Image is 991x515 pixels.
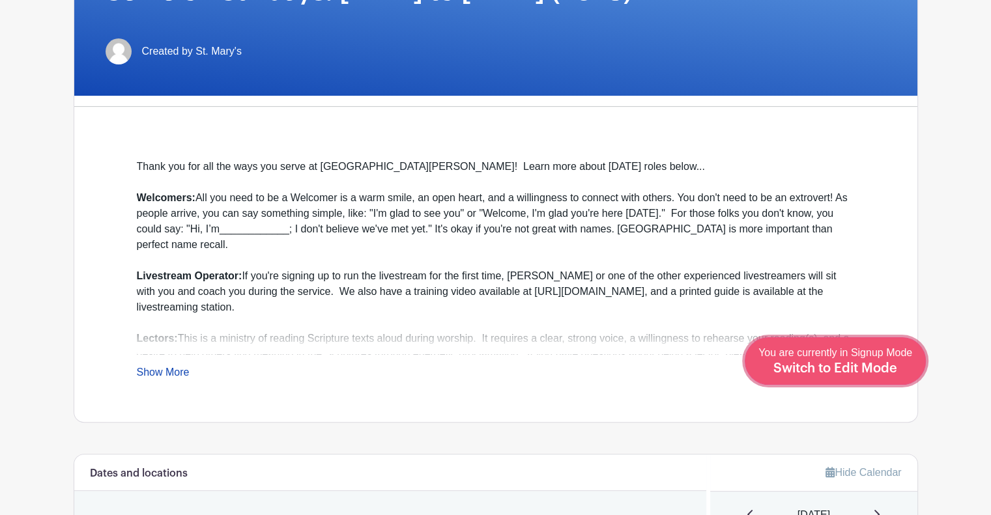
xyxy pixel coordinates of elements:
img: default-ce2991bfa6775e67f084385cd625a349d9dcbb7a52a09fb2fda1e96e2d18dcdb.png [106,38,132,64]
strong: Livestream Operator: [137,270,242,281]
a: Hide Calendar [826,467,901,478]
a: Show More [137,367,190,383]
h6: Dates and locations [90,467,188,480]
span: You are currently in Signup Mode [758,347,912,374]
div: This is a ministry of reading Scripture texts aloud during worship. It requires a clear, strong v... [137,331,855,378]
strong: Lectors: [137,333,178,344]
div: All you need to be a Welcomer is a warm smile, an open heart, and a willingness to connect with o... [137,190,855,253]
span: Created by St. Mary's [142,44,242,59]
span: Switch to Edit Mode [773,362,897,375]
div: Thank you for all the ways you serve at [GEOGRAPHIC_DATA][PERSON_NAME]! Learn more about [DATE] r... [137,159,855,190]
div: If you're signing up to run the livestream for the first time, [PERSON_NAME] or one of the other ... [137,268,855,315]
a: You are currently in Signup Mode Switch to Edit Mode [745,337,926,385]
strong: Welcomers: [137,192,195,203]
